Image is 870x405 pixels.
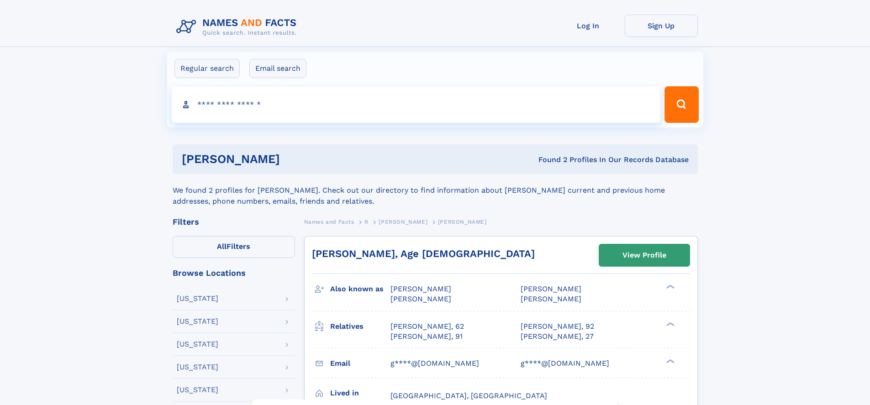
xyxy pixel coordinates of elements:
[172,86,661,123] input: search input
[173,15,304,39] img: Logo Names and Facts
[173,174,698,207] div: We found 2 profiles for [PERSON_NAME]. Check out our directory to find information about [PERSON_...
[379,219,427,225] span: [PERSON_NAME]
[625,15,698,37] a: Sign Up
[521,295,581,303] span: [PERSON_NAME]
[390,391,547,400] span: [GEOGRAPHIC_DATA], [GEOGRAPHIC_DATA]
[364,219,369,225] span: R
[217,242,227,251] span: All
[552,15,625,37] a: Log In
[304,216,354,227] a: Names and Facts
[330,319,390,334] h3: Relatives
[390,295,451,303] span: [PERSON_NAME]
[599,244,690,266] a: View Profile
[173,269,295,277] div: Browse Locations
[390,284,451,293] span: [PERSON_NAME]
[664,284,675,290] div: ❯
[249,59,306,78] label: Email search
[177,295,218,302] div: [US_STATE]
[521,321,594,331] a: [PERSON_NAME], 92
[182,153,409,165] h1: [PERSON_NAME]
[173,218,295,226] div: Filters
[173,236,295,258] label: Filters
[174,59,240,78] label: Regular search
[330,356,390,371] h3: Email
[664,321,675,327] div: ❯
[177,318,218,325] div: [US_STATE]
[521,284,581,293] span: [PERSON_NAME]
[177,363,218,371] div: [US_STATE]
[438,219,487,225] span: [PERSON_NAME]
[330,281,390,297] h3: Also known as
[177,341,218,348] div: [US_STATE]
[364,216,369,227] a: R
[622,245,666,266] div: View Profile
[330,385,390,401] h3: Lived in
[379,216,427,227] a: [PERSON_NAME]
[664,86,698,123] button: Search Button
[390,331,463,342] a: [PERSON_NAME], 91
[312,248,535,259] a: [PERSON_NAME], Age [DEMOGRAPHIC_DATA]
[409,155,689,165] div: Found 2 Profiles In Our Records Database
[390,321,464,331] a: [PERSON_NAME], 62
[521,331,594,342] a: [PERSON_NAME], 27
[177,386,218,394] div: [US_STATE]
[664,358,675,364] div: ❯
